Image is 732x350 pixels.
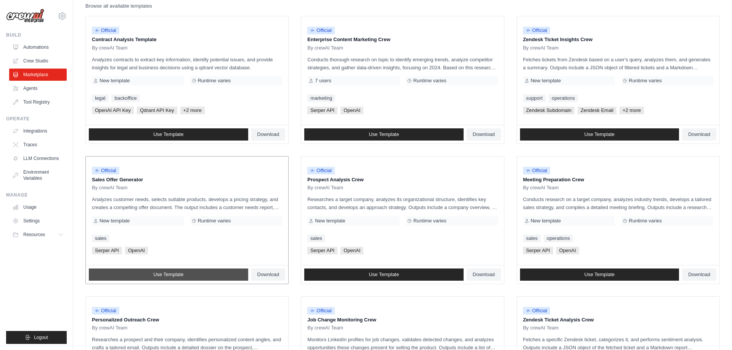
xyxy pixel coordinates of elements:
[9,55,67,67] a: Crew Studio
[307,325,343,331] span: By crewAI Team
[92,307,119,315] span: Official
[153,272,183,278] span: Use Template
[9,82,67,94] a: Agents
[688,272,710,278] span: Download
[578,107,616,114] span: Zendesk Email
[85,2,152,10] p: Browse all available templates
[9,201,67,213] a: Usage
[92,56,282,72] p: Analyzes contracts to extract key information, identify potential issues, and provide insights fo...
[307,185,343,191] span: By crewAI Team
[523,185,559,191] span: By crewAI Team
[315,78,331,84] span: 7 users
[307,176,498,184] p: Prospect Analysis Crew
[9,215,67,227] a: Settings
[100,78,130,84] span: New template
[9,152,67,165] a: LLM Connections
[304,268,464,281] a: Use Template
[307,235,325,242] a: sales
[100,218,130,224] span: New template
[137,107,177,114] span: Qdrant API Key
[523,316,713,324] p: Zendesk Ticket Analysis Crew
[307,94,335,102] a: marketing
[523,107,575,114] span: Zendesk Subdomain
[9,166,67,184] a: Environment Variables
[92,176,282,184] p: Sales Offer Generator
[467,268,501,281] a: Download
[584,131,615,137] span: Use Template
[23,232,45,238] span: Resources
[531,78,561,84] span: New template
[369,131,399,137] span: Use Template
[251,268,286,281] a: Download
[6,9,44,23] img: Logo
[523,36,713,43] p: Zendesk Ticket Insights Crew
[467,128,501,141] a: Download
[307,167,335,174] span: Official
[584,272,615,278] span: Use Template
[307,45,343,51] span: By crewAI Team
[549,94,578,102] a: operations
[153,131,183,137] span: Use Template
[92,195,282,211] p: Analyzes customer needs, selects suitable products, develops a pricing strategy, and creates a co...
[92,247,122,254] span: Serper API
[473,272,495,278] span: Download
[473,131,495,137] span: Download
[89,268,248,281] a: Use Template
[92,316,282,324] p: Personalized Outreach Crew
[688,131,710,137] span: Download
[520,268,679,281] a: Use Template
[92,94,108,102] a: legal
[9,125,67,137] a: Integrations
[257,272,279,278] span: Download
[92,45,128,51] span: By crewAI Team
[556,247,579,254] span: OpenAI
[92,325,128,331] span: By crewAI Team
[340,107,363,114] span: OpenAI
[307,56,498,72] p: Conducts thorough research on topic to identify emerging trends, analyze competitor strategies, a...
[523,167,551,174] span: Official
[111,94,140,102] a: backoffice
[89,128,248,141] a: Use Template
[544,235,573,242] a: operations
[9,41,67,53] a: Automations
[6,192,67,198] div: Manage
[92,27,119,34] span: Official
[6,116,67,122] div: Operate
[6,331,67,344] button: Logout
[523,27,551,34] span: Official
[198,78,231,84] span: Runtime varies
[523,45,559,51] span: By crewAI Team
[523,325,559,331] span: By crewAI Team
[620,107,644,114] span: +2 more
[92,235,109,242] a: sales
[682,268,716,281] a: Download
[523,235,541,242] a: sales
[9,69,67,81] a: Marketplace
[307,27,335,34] span: Official
[304,128,464,141] a: Use Template
[257,131,279,137] span: Download
[413,78,446,84] span: Runtime varies
[6,32,67,38] div: Build
[629,218,662,224] span: Runtime varies
[125,247,148,254] span: OpenAI
[92,185,128,191] span: By crewAI Team
[307,247,337,254] span: Serper API
[307,36,498,43] p: Enterprise Content Marketing Crew
[523,56,713,72] p: Fetches tickets from Zendesk based on a user's query, analyzes them, and generates a summary. Out...
[307,307,335,315] span: Official
[307,107,337,114] span: Serper API
[9,139,67,151] a: Traces
[682,128,716,141] a: Download
[92,107,134,114] span: OpenAI API Key
[307,195,498,211] p: Researches a target company, analyzes its organizational structure, identifies key contacts, and ...
[531,218,561,224] span: New template
[307,316,498,324] p: Job Change Monitoring Crew
[523,195,713,211] p: Conducts research on a target company, analyzes industry trends, develops a tailored sales strate...
[523,176,713,184] p: Meeting Preparation Crew
[523,247,553,254] span: Serper API
[369,272,399,278] span: Use Template
[34,334,48,340] span: Logout
[340,247,363,254] span: OpenAI
[9,96,67,108] a: Tool Registry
